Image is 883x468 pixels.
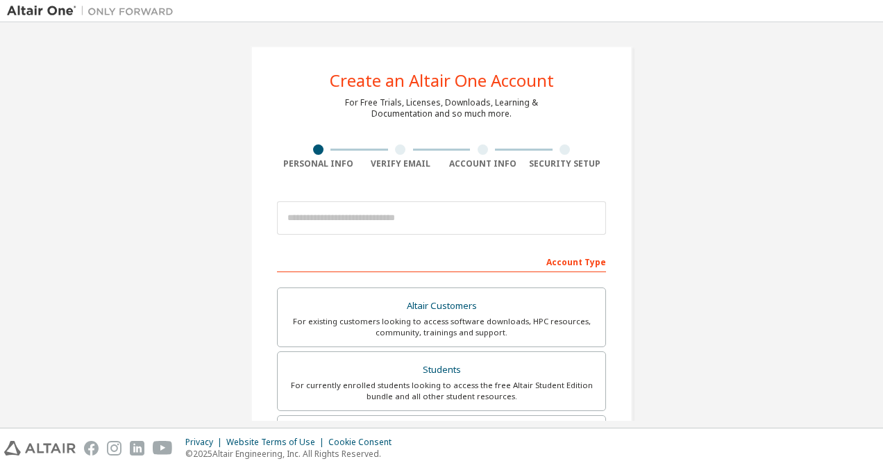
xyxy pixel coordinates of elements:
[286,380,597,402] div: For currently enrolled students looking to access the free Altair Student Edition bundle and all ...
[286,316,597,338] div: For existing customers looking to access software downloads, HPC resources, community, trainings ...
[4,441,76,456] img: altair_logo.svg
[345,97,538,119] div: For Free Trials, Licenses, Downloads, Learning & Documentation and so much more.
[330,72,554,89] div: Create an Altair One Account
[524,158,607,169] div: Security Setup
[130,441,144,456] img: linkedin.svg
[360,158,442,169] div: Verify Email
[328,437,400,448] div: Cookie Consent
[185,448,400,460] p: © 2025 Altair Engineering, Inc. All Rights Reserved.
[286,360,597,380] div: Students
[277,158,360,169] div: Personal Info
[286,296,597,316] div: Altair Customers
[226,437,328,448] div: Website Terms of Use
[185,437,226,448] div: Privacy
[84,441,99,456] img: facebook.svg
[277,250,606,272] div: Account Type
[107,441,121,456] img: instagram.svg
[153,441,173,456] img: youtube.svg
[441,158,524,169] div: Account Info
[7,4,180,18] img: Altair One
